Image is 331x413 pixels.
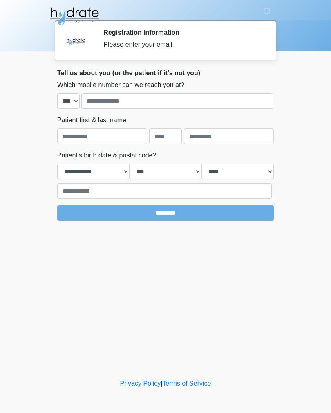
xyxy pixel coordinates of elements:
[57,115,128,125] label: Patient first & last name:
[161,380,162,387] a: |
[57,80,184,90] label: Which mobile number can we reach you at?
[120,380,161,387] a: Privacy Policy
[49,6,100,27] img: Hydrate IV Bar - Fort Collins Logo
[63,29,88,53] img: Agent Avatar
[103,40,262,49] div: Please enter your email
[57,150,156,160] label: Patient's birth date & postal code?
[162,380,211,387] a: Terms of Service
[57,69,274,77] h2: Tell us about you (or the patient if it's not you)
